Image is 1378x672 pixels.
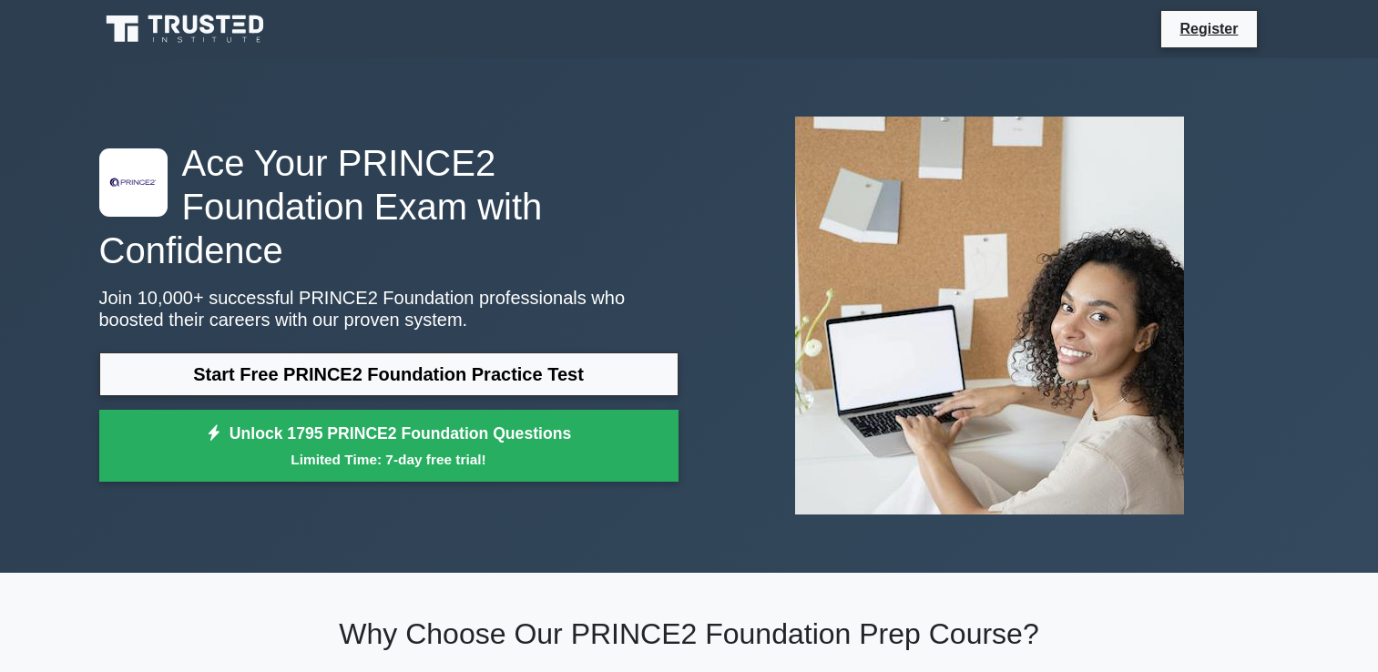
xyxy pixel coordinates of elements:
a: Start Free PRINCE2 Foundation Practice Test [99,352,679,396]
a: Register [1169,17,1249,40]
p: Join 10,000+ successful PRINCE2 Foundation professionals who boosted their careers with our prove... [99,287,679,331]
h2: Why Choose Our PRINCE2 Foundation Prep Course? [99,616,1280,651]
h1: Ace Your PRINCE2 Foundation Exam with Confidence [99,141,679,272]
a: Unlock 1795 PRINCE2 Foundation QuestionsLimited Time: 7-day free trial! [99,410,679,483]
small: Limited Time: 7-day free trial! [122,449,656,470]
